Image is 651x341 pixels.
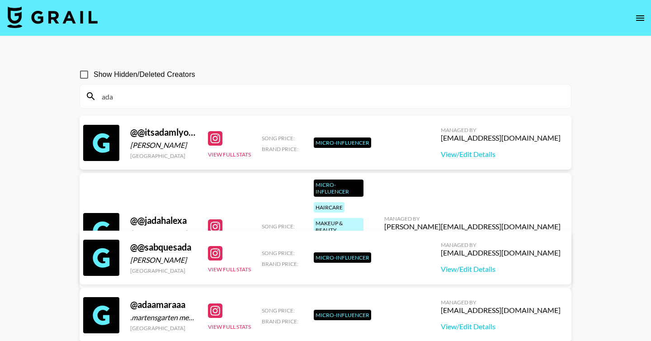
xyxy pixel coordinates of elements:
div: [EMAIL_ADDRESS][DOMAIN_NAME] [441,248,561,257]
span: Song Price: [262,135,295,142]
div: [GEOGRAPHIC_DATA] [130,152,197,159]
div: Managed By [441,299,561,306]
div: Micro-Influencer [314,252,371,263]
div: @ @jadahalexa [130,215,197,226]
img: Grail Talent [7,6,98,28]
button: View Full Stats [208,323,251,330]
span: Brand Price: [262,260,298,267]
div: [EMAIL_ADDRESS][DOMAIN_NAME] [441,133,561,142]
a: View/Edit Details [441,265,561,274]
a: View/Edit Details [441,150,561,159]
div: Micro-Influencer [314,180,363,197]
span: Brand Price: [262,318,298,325]
button: View Full Stats [208,151,251,158]
div: [PERSON_NAME] [130,229,197,238]
div: [EMAIL_ADDRESS][DOMAIN_NAME] [441,306,561,315]
button: open drawer [631,9,649,27]
div: Managed By [441,127,561,133]
div: @ @itsadamlyons_ [130,127,197,138]
span: Show Hidden/Deleted Creators [94,69,195,80]
span: Brand Price: [262,146,298,152]
a: View/Edit Details [441,322,561,331]
div: [PERSON_NAME][EMAIL_ADDRESS][DOMAIN_NAME] [384,222,561,231]
div: Managed By [441,242,561,248]
div: Managed By [384,215,561,222]
div: makeup & beauty [314,218,363,235]
div: Micro-Influencer [314,137,371,148]
span: Song Price: [262,307,295,314]
input: Search by User Name [96,89,566,104]
div: [PERSON_NAME] [130,141,197,150]
div: .martensgarten media GmbH [130,313,197,322]
div: haircare [314,202,344,213]
div: [PERSON_NAME] [130,256,197,265]
button: View Full Stats [208,266,251,273]
div: @ @sabquesada [130,242,197,253]
span: Song Price: [262,250,295,256]
div: @ adaamaraaa [130,299,197,310]
span: Song Price: [262,223,295,230]
div: Micro-Influencer [314,310,371,320]
div: [GEOGRAPHIC_DATA] [130,325,197,332]
div: [GEOGRAPHIC_DATA] [130,267,197,274]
